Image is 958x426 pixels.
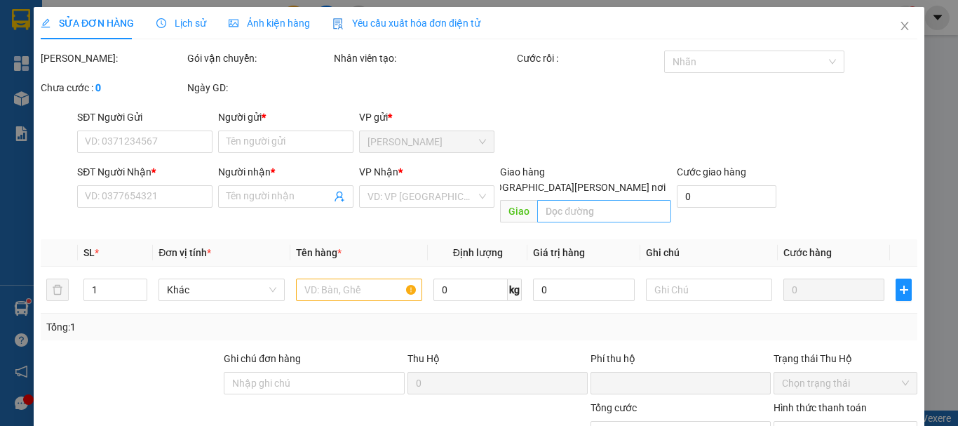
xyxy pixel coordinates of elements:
input: Ghi Chú [646,279,772,301]
div: Người gửi [218,109,353,125]
span: Cước hàng [783,247,832,258]
input: Cước giao hàng [676,185,776,208]
input: Dọc đường [537,200,670,222]
span: VP Nhận [359,166,398,178]
div: SĐT Người Gửi [77,109,212,125]
label: Cước giao hàng [676,166,746,178]
span: Cao Tốc [367,131,486,152]
span: Giao [500,200,537,222]
span: SL [83,247,95,258]
div: VP gửi [359,109,494,125]
span: plus [896,284,911,295]
button: delete [46,279,69,301]
span: picture [229,18,238,28]
span: Thu Hộ [407,353,439,364]
span: [GEOGRAPHIC_DATA][PERSON_NAME] nơi [473,180,670,195]
span: clock-circle [156,18,166,28]
div: [PERSON_NAME]: [41,51,184,66]
div: Nhân viên tạo: [334,51,514,66]
input: 0 [783,279,884,301]
div: Ngày GD: [187,80,331,95]
button: plus [896,279,912,301]
b: 0 [95,82,101,93]
span: user-add [334,191,345,202]
input: VD: Bàn, Ghế [296,279,422,301]
div: Gói vận chuyển: [187,51,331,66]
span: SỬA ĐƠN HÀNG [41,18,134,29]
div: Cước rồi : [517,51,661,66]
div: Trạng thái Thu Hộ [774,351,917,366]
label: Ghi chú đơn hàng [224,353,301,364]
span: Định lượng [452,247,502,258]
div: Phí thu hộ [591,351,771,372]
label: Hình thức thanh toán [774,402,867,413]
span: kg [508,279,522,301]
span: Khác [167,279,276,300]
div: SĐT Người Nhận [77,164,212,180]
span: Đơn vị tính [158,247,211,258]
span: Yêu cầu xuất hóa đơn điện tử [332,18,480,29]
span: Chọn trạng thái [782,373,909,394]
span: Giao hàng [500,166,545,178]
span: Giá trị hàng [533,247,585,258]
img: icon [332,18,344,29]
button: Close [885,7,924,46]
span: close [899,20,910,32]
input: Ghi chú đơn hàng [224,372,404,394]
div: Tổng: 1 [46,319,371,335]
div: Chưa cước : [41,80,184,95]
span: edit [41,18,50,28]
th: Ghi chú [640,239,778,267]
div: Người nhận [218,164,353,180]
span: Tên hàng [296,247,342,258]
span: Ảnh kiện hàng [229,18,310,29]
span: Tổng cước [591,402,637,413]
span: Lịch sử [156,18,206,29]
